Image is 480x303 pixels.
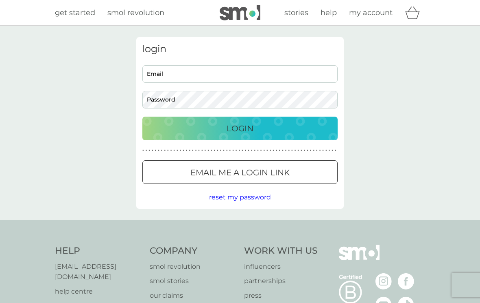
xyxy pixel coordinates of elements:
[220,5,260,20] img: smol
[322,148,324,153] p: ●
[217,148,218,153] p: ●
[244,276,318,286] p: partnerships
[313,148,314,153] p: ●
[201,148,203,153] p: ●
[55,261,142,282] p: [EMAIL_ADDRESS][DOMAIN_NAME]
[164,148,166,153] p: ●
[223,148,225,153] p: ●
[209,193,271,201] span: reset my password
[148,148,150,153] p: ●
[260,148,262,153] p: ●
[158,148,159,153] p: ●
[142,43,338,55] h3: login
[295,148,296,153] p: ●
[244,261,318,272] a: influencers
[276,148,277,153] p: ●
[214,148,215,153] p: ●
[263,148,265,153] p: ●
[107,7,164,19] a: smol revolution
[297,148,299,153] p: ●
[167,148,169,153] p: ●
[198,148,200,153] p: ●
[254,148,256,153] p: ●
[266,148,268,153] p: ●
[325,148,327,153] p: ●
[321,7,337,19] a: help
[155,148,157,153] p: ●
[284,8,308,17] span: stories
[142,160,338,184] button: Email me a login link
[310,148,312,153] p: ●
[257,148,259,153] p: ●
[349,8,393,17] span: my account
[229,148,231,153] p: ●
[244,245,318,257] h4: Work With Us
[282,148,284,153] p: ●
[242,148,243,153] p: ●
[226,148,228,153] p: ●
[349,7,393,19] a: my account
[301,148,302,153] p: ●
[183,148,184,153] p: ●
[288,148,290,153] p: ●
[207,148,209,153] p: ●
[161,148,163,153] p: ●
[55,7,95,19] a: get started
[270,148,271,153] p: ●
[284,7,308,19] a: stories
[152,148,153,153] p: ●
[291,148,293,153] p: ●
[107,8,164,17] span: smol revolution
[211,148,212,153] p: ●
[244,290,318,301] a: press
[142,148,144,153] p: ●
[209,192,271,203] button: reset my password
[251,148,253,153] p: ●
[307,148,308,153] p: ●
[150,245,236,257] h4: Company
[245,148,247,153] p: ●
[180,148,181,153] p: ●
[321,8,337,17] span: help
[146,148,147,153] p: ●
[205,148,206,153] p: ●
[150,261,236,272] a: smol revolution
[248,148,249,153] p: ●
[192,148,194,153] p: ●
[273,148,274,153] p: ●
[335,148,336,153] p: ●
[150,290,236,301] a: our claims
[173,148,175,153] p: ●
[150,276,236,286] a: smol stories
[316,148,318,153] p: ●
[405,4,425,21] div: basket
[332,148,333,153] p: ●
[186,148,188,153] p: ●
[375,273,392,290] img: visit the smol Instagram page
[142,117,338,140] button: Login
[227,122,253,135] p: Login
[339,245,380,272] img: smol
[190,166,290,179] p: Email me a login link
[177,148,178,153] p: ●
[55,286,142,297] a: help centre
[238,148,240,153] p: ●
[319,148,321,153] p: ●
[195,148,197,153] p: ●
[170,148,172,153] p: ●
[285,148,287,153] p: ●
[279,148,281,153] p: ●
[189,148,190,153] p: ●
[398,273,414,290] img: visit the smol Facebook page
[304,148,305,153] p: ●
[220,148,222,153] p: ●
[55,8,95,17] span: get started
[55,245,142,257] h4: Help
[236,148,237,153] p: ●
